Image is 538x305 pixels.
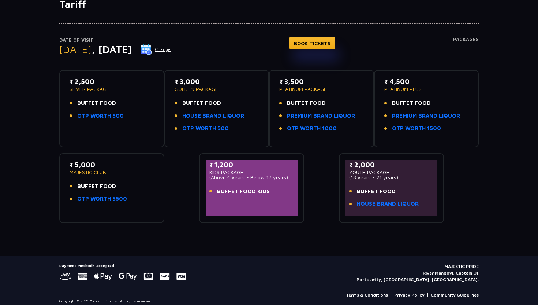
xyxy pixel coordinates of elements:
[392,99,431,107] span: BUFFET FOOD
[289,37,335,49] a: BOOK TICKETS
[209,160,294,170] p: ₹ 1,200
[287,124,337,133] a: OTP WORTH 1000
[392,124,441,133] a: OTP WORTH 1500
[209,175,294,180] p: (Above 4 years - Below 17 years)
[279,77,364,87] p: ₹ 3,500
[182,112,244,120] a: HOUSE BRAND LIQUOR
[70,160,154,170] p: ₹ 5,000
[349,175,434,180] p: (18 years - 21 years)
[453,37,479,63] h4: Packages
[70,77,154,87] p: ₹ 2,500
[59,263,186,268] h5: Payment Methods accepted
[175,77,259,87] p: ₹ 3,000
[209,170,294,175] p: KIDS PACKAGE
[394,292,425,298] a: Privacy Policy
[384,77,469,87] p: ₹ 4,500
[182,99,221,107] span: BUFFET FOOD
[77,195,127,203] a: OTP WORTH 5500
[392,112,460,120] a: PREMIUM BRAND LIQUOR
[356,263,479,283] p: MAJESTIC PRIDE River Mandovi, Captain Of Ports Jetty, [GEOGRAPHIC_DATA], [GEOGRAPHIC_DATA].
[91,43,132,55] span: , [DATE]
[349,160,434,170] p: ₹ 2,000
[217,187,270,196] span: BUFFET FOOD KIDS
[384,87,469,92] p: PLATINUM PLUS
[349,170,434,175] p: YOUTH PACKAGE
[357,187,396,196] span: BUFFET FOOD
[287,99,326,107] span: BUFFET FOOD
[182,124,229,133] a: OTP WORTH 500
[77,99,116,107] span: BUFFET FOOD
[141,44,171,55] button: Change
[77,112,124,120] a: OTP WORTH 500
[279,87,364,92] p: PLATINUM PACKAGE
[77,182,116,191] span: BUFFET FOOD
[357,200,419,208] a: HOUSE BRAND LIQUOR
[70,170,154,175] p: MAJESTIC CLUB
[59,298,153,304] p: Copyright © 2021 Majestic Groups . All rights reserved.
[175,87,259,92] p: GOLDEN PACKAGE
[59,43,91,55] span: [DATE]
[70,87,154,92] p: SILVER PACKAGE
[346,292,388,298] a: Terms & Conditions
[431,292,479,298] a: Community Guidelines
[287,112,355,120] a: PREMIUM BRAND LIQUOR
[59,37,171,44] p: Date of Visit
